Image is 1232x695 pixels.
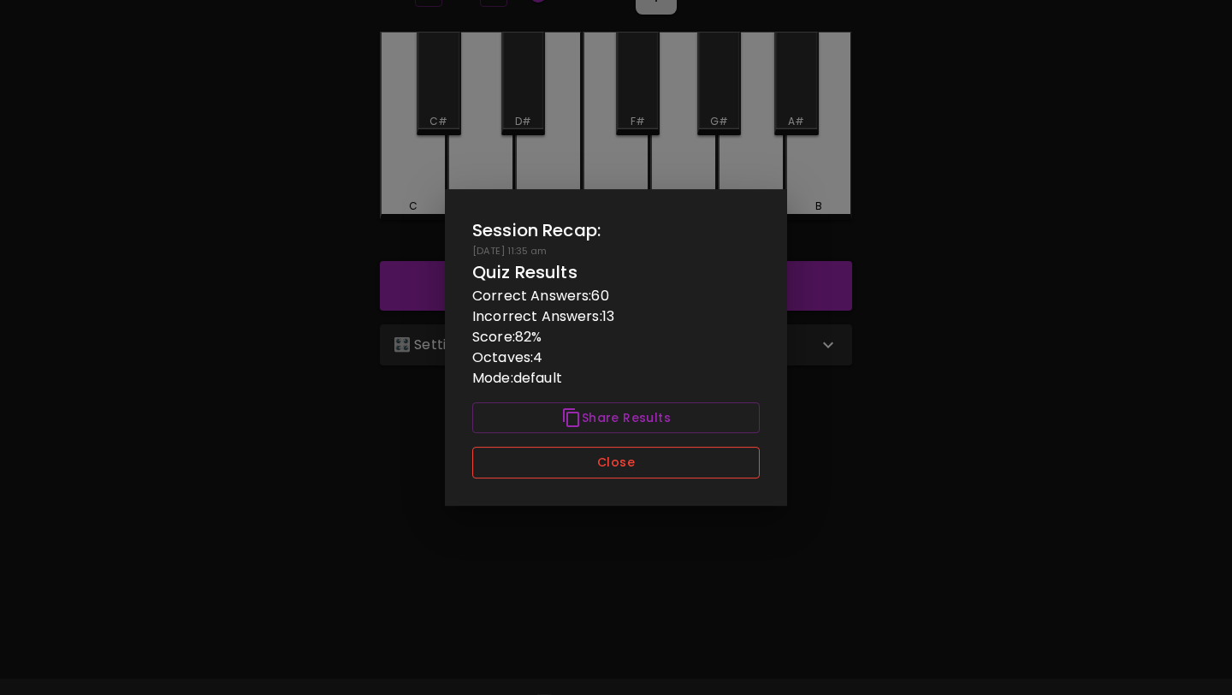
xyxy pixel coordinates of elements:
h6: Quiz Results [472,258,760,286]
p: Incorrect Answers: 13 [472,306,760,327]
p: [DATE] 11:35 am [472,244,760,258]
p: Mode: default [472,368,760,389]
button: Share Results [472,402,760,434]
p: Octaves: 4 [472,347,760,368]
h2: Session Recap: [472,217,760,244]
p: Correct Answers: 60 [472,286,760,306]
p: Score: 82 % [472,327,760,347]
button: Close [472,447,760,478]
